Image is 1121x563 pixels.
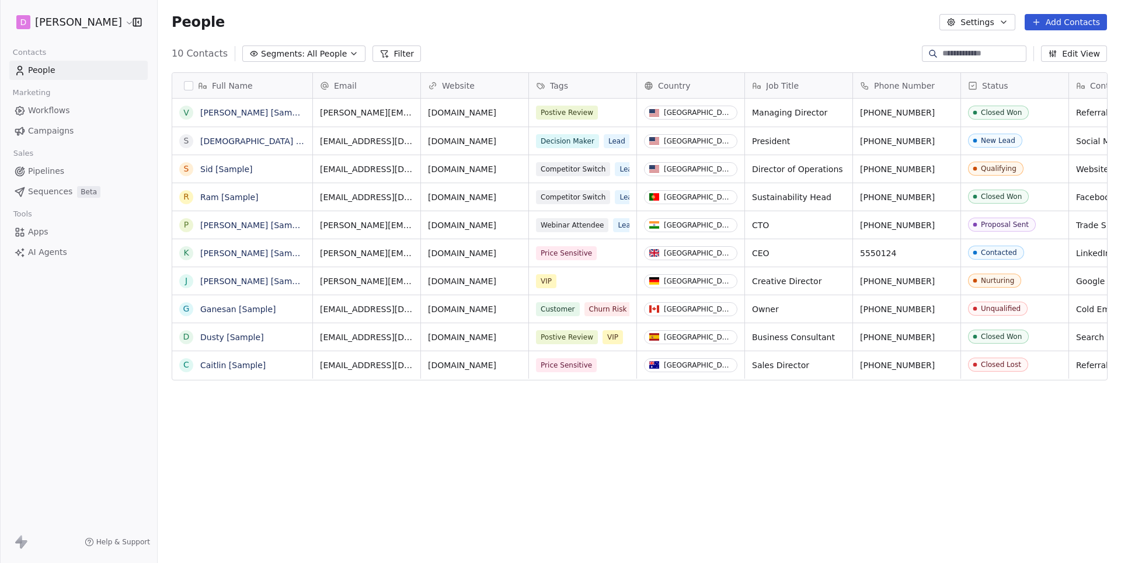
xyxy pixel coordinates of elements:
[752,331,845,343] span: Business Consultant
[200,193,259,202] a: Ram [Sample]
[8,145,39,162] span: Sales
[664,109,732,117] div: [GEOGRAPHIC_DATA]
[320,163,413,175] span: [EMAIL_ADDRESS][DOMAIN_NAME]
[183,191,189,203] div: R
[981,137,1015,145] div: New Lead
[603,330,623,344] span: VIP
[536,302,580,316] span: Customer
[860,191,953,203] span: [PHONE_NUMBER]
[981,277,1014,285] div: Nurturing
[752,135,845,147] span: President
[658,80,691,92] span: Country
[529,73,636,98] div: Tags
[200,249,308,258] a: [PERSON_NAME] [Sample]
[172,13,225,31] span: People
[307,48,347,60] span: All People
[96,537,150,547] span: Help & Support
[982,80,1008,92] span: Status
[421,73,528,98] div: Website
[860,275,953,287] span: [PHONE_NUMBER]
[200,221,308,230] a: [PERSON_NAME] [Sample]
[860,219,953,231] span: [PHONE_NUMBER]
[28,125,74,137] span: Campaigns
[604,134,630,148] span: Lead
[860,107,953,118] span: [PHONE_NUMBER]
[752,191,845,203] span: Sustainability Head
[183,107,189,119] div: V
[185,275,187,287] div: J
[428,305,496,314] a: [DOMAIN_NAME]
[172,99,313,540] div: grid
[9,182,148,201] a: SequencesBeta
[981,333,1022,341] div: Closed Won
[320,107,413,118] span: [PERSON_NAME][EMAIL_ADDRESS][DOMAIN_NAME]
[428,333,496,342] a: [DOMAIN_NAME]
[200,305,276,314] a: Ganesan [Sample]
[200,108,308,117] a: [PERSON_NAME] [Sample]
[664,137,732,145] div: [GEOGRAPHIC_DATA]
[536,330,598,344] span: Postive Review
[334,80,357,92] span: Email
[961,73,1068,98] div: Status
[28,64,55,76] span: People
[320,219,413,231] span: [PERSON_NAME][EMAIL_ADDRESS][DOMAIN_NAME]
[981,361,1021,369] div: Closed Lost
[85,537,150,547] a: Help & Support
[184,219,189,231] div: P
[860,135,953,147] span: [PHONE_NUMBER]
[9,162,148,181] a: Pipelines
[664,333,732,341] div: [GEOGRAPHIC_DATA]
[14,12,124,32] button: D[PERSON_NAME]
[536,246,597,260] span: Price Sensitive
[853,73,960,98] div: Phone Number
[212,80,253,92] span: Full Name
[428,249,496,258] a: [DOMAIN_NAME]
[77,186,100,198] span: Beta
[981,165,1016,173] div: Qualifying
[860,331,953,343] span: [PHONE_NUMBER]
[428,221,496,230] a: [DOMAIN_NAME]
[200,277,308,286] a: [PERSON_NAME] [Sample]
[766,80,799,92] span: Job Title
[200,333,264,342] a: Dusty [Sample]
[183,303,190,315] div: G
[745,73,852,98] div: Job Title
[200,361,266,370] a: Caitlin [Sample]
[428,165,496,174] a: [DOMAIN_NAME]
[874,80,935,92] span: Phone Number
[584,302,632,316] span: Churn Risk
[172,47,228,61] span: 10 Contacts
[860,359,953,371] span: [PHONE_NUMBER]
[536,106,598,120] span: Postive Review
[615,162,641,176] span: Lead
[320,331,413,343] span: [EMAIL_ADDRESS][DOMAIN_NAME]
[28,104,70,117] span: Workflows
[8,84,55,102] span: Marketing
[183,359,189,371] div: C
[200,165,253,174] a: Sid [Sample]
[860,163,953,175] span: [PHONE_NUMBER]
[184,135,189,147] div: S
[536,358,597,372] span: Price Sensitive
[664,305,732,313] div: [GEOGRAPHIC_DATA]
[981,221,1029,229] div: Proposal Sent
[8,44,51,61] span: Contacts
[9,222,148,242] a: Apps
[664,361,732,369] div: [GEOGRAPHIC_DATA]
[1041,46,1107,62] button: Edit View
[664,249,732,257] div: [GEOGRAPHIC_DATA]
[9,243,148,262] a: AI Agents
[664,277,732,285] div: [GEOGRAPHIC_DATA]
[428,137,496,146] a: [DOMAIN_NAME]
[664,193,732,201] div: [GEOGRAPHIC_DATA]
[860,247,953,259] span: 5550124
[637,73,744,98] div: Country
[536,134,599,148] span: Decision Maker
[9,61,148,80] a: People
[428,361,496,370] a: [DOMAIN_NAME]
[320,135,413,147] span: [EMAIL_ADDRESS][DOMAIN_NAME]
[320,275,413,287] span: [PERSON_NAME][EMAIL_ADDRESS][DOMAIN_NAME]
[550,80,568,92] span: Tags
[664,165,732,173] div: [GEOGRAPHIC_DATA]
[28,226,48,238] span: Apps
